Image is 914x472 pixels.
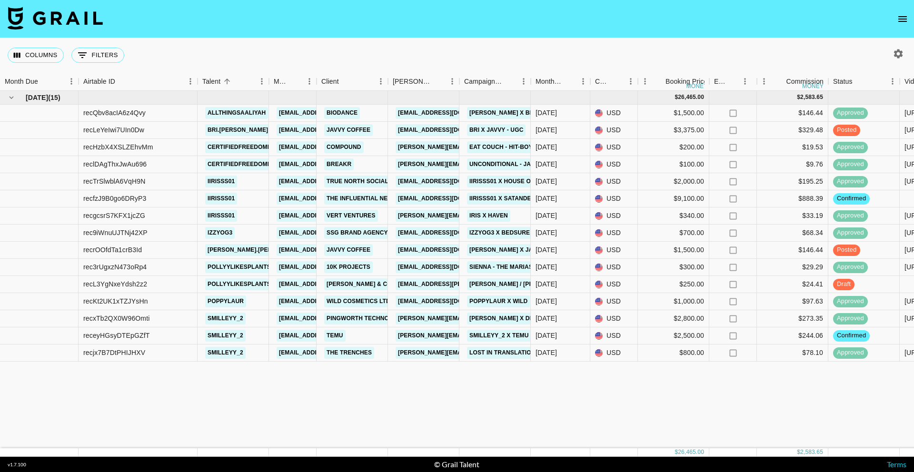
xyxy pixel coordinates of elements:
[396,330,551,342] a: [PERSON_NAME][EMAIL_ADDRESS][DOMAIN_NAME]
[536,348,557,357] div: Sep '25
[467,347,653,359] a: Lost In Translation [PERSON_NAME] & kaceymusgraves
[83,228,148,237] div: rec9iWnuUJTNj42XP
[324,107,360,119] a: Biodance
[757,344,828,362] div: $78.10
[464,72,503,91] div: Campaign (Type)
[833,228,868,237] span: approved
[517,74,531,88] button: Menu
[374,74,388,88] button: Menu
[576,74,590,88] button: Menu
[83,177,145,186] div: recTrSlwblA6VqH9N
[83,159,147,169] div: reclDAgThxJwAu696
[833,126,860,135] span: posted
[638,225,709,242] div: $700.00
[324,227,390,239] a: SSG Brand Agency
[757,310,828,327] div: $273.35
[853,75,866,88] button: Sort
[638,310,709,327] div: $2,800.00
[536,331,557,340] div: Sep '25
[396,158,551,170] a: [PERSON_NAME][EMAIL_ADDRESS][DOMAIN_NAME]
[638,259,709,276] div: $300.00
[833,72,853,91] div: Status
[467,227,532,239] a: izzyog3 x Bedsure
[205,278,273,290] a: pollyylikesplants
[83,72,115,91] div: Airtable ID
[802,83,824,89] div: money
[205,227,235,239] a: izzyog3
[885,74,900,88] button: Menu
[757,173,828,190] div: $195.25
[26,93,48,102] span: [DATE]
[324,244,373,256] a: Javvy Coffee
[277,278,383,290] a: [EMAIL_ADDRESS][DOMAIN_NAME]
[205,193,237,205] a: iirisss01
[432,75,445,88] button: Sort
[757,190,828,207] div: $888.39
[467,141,535,153] a: Eat Couch - Hit-Boy
[590,122,638,139] div: USD
[536,125,557,135] div: Sep '25
[675,93,678,101] div: $
[590,105,638,122] div: USD
[675,448,678,456] div: $
[757,207,828,225] div: $33.19
[536,211,557,220] div: Sep '25
[302,74,317,88] button: Menu
[396,313,551,324] a: [PERSON_NAME][EMAIL_ADDRESS][DOMAIN_NAME]
[8,48,64,63] button: Select columns
[220,75,234,88] button: Sort
[205,210,237,222] a: iirisss01
[590,259,638,276] div: USD
[757,105,828,122] div: $146.44
[205,158,290,170] a: certifiedfreedomlover
[459,72,531,91] div: Campaign (Type)
[324,193,412,205] a: The Influential Network
[205,313,246,324] a: smilleyy_2
[757,225,828,242] div: $68.34
[396,227,502,239] a: [EMAIL_ADDRESS][DOMAIN_NAME]
[887,460,906,469] a: Terms
[467,295,530,307] a: Poppylaur x Wild
[590,173,638,190] div: USD
[277,330,383,342] a: [EMAIL_ADDRESS][DOMAIN_NAME]
[277,141,383,153] a: [EMAIL_ADDRESS][DOMAIN_NAME]
[79,72,198,91] div: Airtable ID
[467,330,531,342] a: Smilleyy_2 x Temu
[396,278,551,290] a: [EMAIL_ADDRESS][PERSON_NAME][DOMAIN_NAME]
[324,141,364,153] a: Compound
[467,124,526,136] a: Bri x Javvy - UGC
[38,75,51,88] button: Sort
[638,122,709,139] div: $3,375.00
[324,347,374,359] a: The Trenches
[205,347,246,359] a: smilleyy_2
[64,74,79,88] button: Menu
[536,262,557,272] div: Sep '25
[595,72,610,91] div: Currency
[828,72,900,91] div: Status
[678,93,704,101] div: 26,465.00
[277,261,383,273] a: [EMAIL_ADDRESS][DOMAIN_NAME]
[83,108,146,118] div: recQbv8acIA6z4Qvy
[590,139,638,156] div: USD
[757,276,828,293] div: $24.41
[115,75,129,88] button: Sort
[205,107,268,119] a: allthingsaaliyah
[757,242,828,259] div: $146.44
[324,158,354,170] a: Breakr
[638,242,709,259] div: $1,500.00
[638,327,709,344] div: $2,500.00
[324,261,373,273] a: 10k Projects
[467,278,672,290] a: [PERSON_NAME] / [PERSON_NAME] - Freedom (Radio Mix) Phase 2
[467,176,550,187] a: iirisss01 x House of Fab
[536,279,557,289] div: Sep '25
[205,141,290,153] a: certifiedfreedomlover
[590,344,638,362] div: USD
[624,74,638,88] button: Menu
[83,262,147,272] div: rec3rUgxzN473oRp4
[590,156,638,173] div: USD
[536,72,563,91] div: Month Due
[833,331,870,340] span: confirmed
[277,124,383,136] a: [EMAIL_ADDRESS][DOMAIN_NAME]
[757,293,828,310] div: $97.63
[833,314,868,323] span: approved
